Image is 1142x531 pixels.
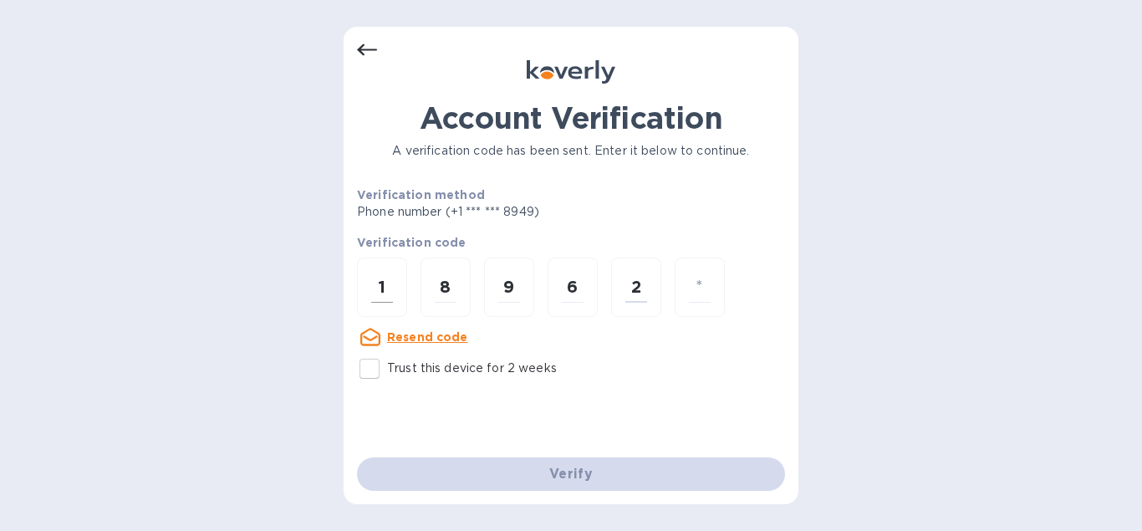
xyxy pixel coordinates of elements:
[357,142,785,160] p: A verification code has been sent. Enter it below to continue.
[387,330,468,344] u: Resend code
[357,203,667,221] p: Phone number (+1 *** *** 8949)
[387,360,557,377] p: Trust this device for 2 weeks
[357,234,785,251] p: Verification code
[357,188,485,202] b: Verification method
[357,100,785,135] h1: Account Verification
